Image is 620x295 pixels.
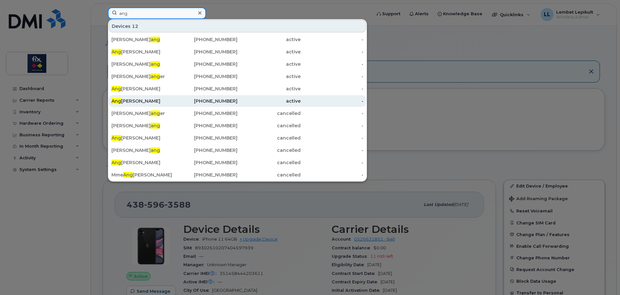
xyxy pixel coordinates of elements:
div: [PHONE_NUMBER] [175,159,238,166]
div: cancelled [237,135,301,141]
div: - [301,49,364,55]
div: [PERSON_NAME] [111,147,175,153]
a: [PERSON_NAME]anger[PHONE_NUMBER]active- [109,71,366,82]
span: ang [151,110,160,116]
div: [PHONE_NUMBER] [175,73,238,80]
div: Mme [PERSON_NAME] [111,172,175,178]
div: - [301,172,364,178]
div: - [301,85,364,92]
div: [PERSON_NAME] [111,85,175,92]
div: cancelled [237,147,301,153]
span: ang [151,61,160,67]
div: [PHONE_NUMBER] [175,122,238,129]
div: [PHONE_NUMBER] [175,61,238,67]
div: [PERSON_NAME] [111,36,175,43]
a: [PERSON_NAME]ang[PHONE_NUMBER]active- [109,58,366,70]
div: [PERSON_NAME] er [111,110,175,117]
div: Devices [109,20,366,32]
span: Ang [123,172,133,178]
span: ang [151,74,160,79]
div: - [301,73,364,80]
span: Ang [111,160,121,165]
a: Ang[PERSON_NAME][PHONE_NUMBER]cancelled- [109,157,366,168]
div: active [237,36,301,43]
div: [PERSON_NAME] [111,159,175,166]
div: - [301,159,364,166]
div: - [301,147,364,153]
div: [PHONE_NUMBER] [175,49,238,55]
div: - [301,110,364,117]
div: [PERSON_NAME] [111,135,175,141]
div: [PERSON_NAME] [111,122,175,129]
div: [PERSON_NAME] [111,98,175,104]
span: ang [151,37,160,42]
span: Ang [111,135,121,141]
div: cancelled [237,159,301,166]
div: [PHONE_NUMBER] [175,110,238,117]
div: active [237,85,301,92]
div: cancelled [237,122,301,129]
span: 12 [132,23,138,29]
div: [PHONE_NUMBER] [175,36,238,43]
div: - [301,122,364,129]
span: ang [151,123,160,129]
div: [PHONE_NUMBER] [175,85,238,92]
div: active [237,61,301,67]
div: cancelled [237,110,301,117]
div: [PHONE_NUMBER] [175,135,238,141]
a: Ang[PERSON_NAME][PHONE_NUMBER]active- [109,46,366,58]
div: [PHONE_NUMBER] [175,172,238,178]
div: - [301,135,364,141]
div: active [237,73,301,80]
span: Ang [111,98,121,104]
a: [PERSON_NAME]ang[PHONE_NUMBER]cancelled- [109,144,366,156]
div: active [237,98,301,104]
div: [PHONE_NUMBER] [175,147,238,153]
div: [PERSON_NAME] [111,61,175,67]
a: Ang[PERSON_NAME][PHONE_NUMBER]active- [109,83,366,95]
div: [PERSON_NAME] [111,49,175,55]
div: cancelled [237,172,301,178]
span: Ang [111,49,121,55]
div: [PERSON_NAME] er [111,73,175,80]
a: [PERSON_NAME]ang[PHONE_NUMBER]active- [109,34,366,45]
div: active [237,49,301,55]
a: [PERSON_NAME]anger[PHONE_NUMBER]cancelled- [109,108,366,119]
span: Ang [111,86,121,92]
a: MmeAng[PERSON_NAME][PHONE_NUMBER]cancelled- [109,169,366,181]
a: [PERSON_NAME]ang[PHONE_NUMBER]cancelled- [109,120,366,131]
div: - [301,36,364,43]
div: [PHONE_NUMBER] [175,98,238,104]
span: ang [151,147,160,153]
div: - [301,61,364,67]
a: Ang[PERSON_NAME][PHONE_NUMBER]cancelled- [109,132,366,144]
div: - [301,98,364,104]
a: Ang[PERSON_NAME][PHONE_NUMBER]active- [109,95,366,107]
